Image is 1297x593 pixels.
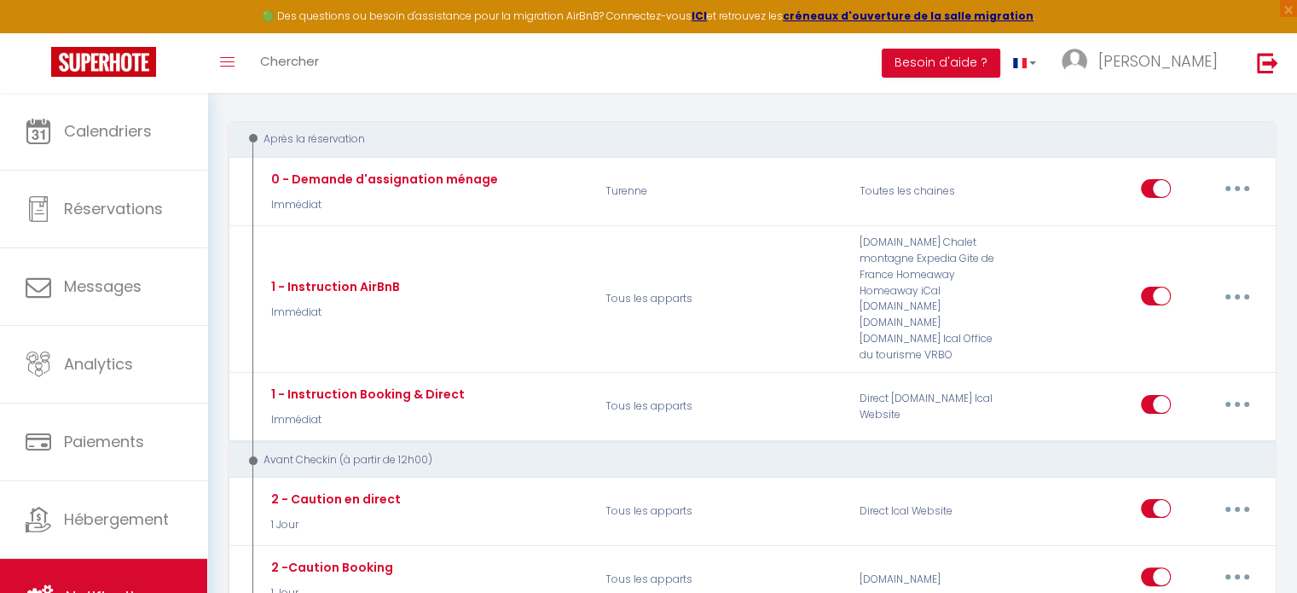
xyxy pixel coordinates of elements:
[848,382,1018,432] div: Direct [DOMAIN_NAME] Ical Website
[848,166,1018,216] div: Toutes les chaines
[267,490,401,509] div: 2 - Caution en direct
[594,166,848,216] p: Turenne
[1049,33,1239,93] a: ... [PERSON_NAME]
[51,47,156,77] img: Super Booking
[594,235,848,363] p: Tous les apparts
[1062,49,1087,74] img: ...
[64,198,163,219] span: Réservations
[64,431,144,452] span: Paiements
[267,412,465,428] p: Immédiat
[267,385,465,404] div: 1 - Instruction Booking & Direct
[64,353,133,375] span: Analytics
[783,9,1034,23] a: créneaux d'ouverture de la salle migration
[244,452,1241,468] div: Avant Checkin (à partir de 12h00)
[882,49,1000,78] button: Besoin d'aide ?
[267,170,498,189] div: 0 - Demande d'assignation ménage
[247,33,332,93] a: Chercher
[1098,50,1218,72] span: [PERSON_NAME]
[267,558,393,577] div: 2 -Caution Booking
[267,277,400,296] div: 1 - Instruction AirBnB
[64,276,142,297] span: Messages
[594,486,848,536] p: Tous les apparts
[244,131,1241,148] div: Après la réservation
[260,52,319,70] span: Chercher
[692,9,707,23] a: ICI
[848,486,1018,536] div: Direct Ical Website
[267,305,400,321] p: Immédiat
[1257,52,1278,73] img: logout
[848,235,1018,363] div: [DOMAIN_NAME] Chalet montagne Expedia Gite de France Homeaway Homeaway iCal [DOMAIN_NAME] [DOMAIN...
[267,197,498,213] p: Immédiat
[594,382,848,432] p: Tous les apparts
[267,517,401,533] p: 1 Jour
[14,7,65,58] button: Ouvrir le widget de chat LiveChat
[64,509,169,530] span: Hébergement
[64,120,152,142] span: Calendriers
